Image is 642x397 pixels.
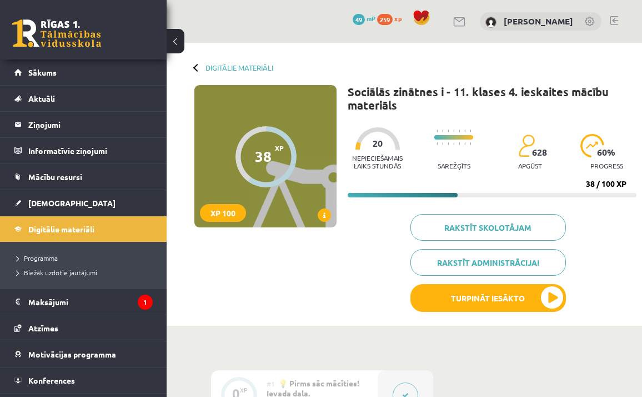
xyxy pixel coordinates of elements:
[14,216,153,242] a: Digitālie materiāli
[348,85,636,112] h1: Sociālās zinātnes i - 11. klases 4. ieskaites mācību materiāls
[255,148,272,165] div: 38
[28,67,57,77] span: Sākums
[470,130,471,132] img: icon-short-line-57e1e144782c952c97e751825c79c345078a6d821885a25fce030b3d8c18986b.svg
[138,295,153,310] i: 1
[597,147,616,157] span: 60 %
[518,134,534,157] img: students-c634bb4e5e11cddfef0936a35e636f08e4e9abd3cc4e673bd6f9a4125e45ecb1.svg
[17,253,156,263] a: Programma
[504,16,573,27] a: [PERSON_NAME]
[267,379,275,388] span: #1
[377,14,407,23] a: 259 xp
[590,162,623,170] p: progress
[448,130,449,132] img: icon-short-line-57e1e144782c952c97e751825c79c345078a6d821885a25fce030b3d8c18986b.svg
[373,138,383,148] span: 20
[28,224,94,234] span: Digitālie materiāli
[28,112,153,137] legend: Ziņojumi
[240,387,248,393] div: XP
[532,147,547,157] span: 628
[14,164,153,190] a: Mācību resursi
[17,267,156,277] a: Biežāk uzdotie jautājumi
[485,17,496,28] img: Patrīcija Bērziņa
[14,341,153,367] a: Motivācijas programma
[448,142,449,145] img: icon-short-line-57e1e144782c952c97e751825c79c345078a6d821885a25fce030b3d8c18986b.svg
[14,138,153,163] a: Informatīvie ziņojumi
[14,86,153,111] a: Aktuāli
[367,14,375,23] span: mP
[518,162,542,170] p: apgūst
[28,93,55,103] span: Aktuāli
[442,142,443,145] img: icon-short-line-57e1e144782c952c97e751825c79c345078a6d821885a25fce030b3d8c18986b.svg
[437,142,438,145] img: icon-short-line-57e1e144782c952c97e751825c79c345078a6d821885a25fce030b3d8c18986b.svg
[17,254,58,262] span: Programma
[17,268,97,277] span: Biežāk uzdotie jautājumi
[28,349,116,359] span: Motivācijas programma
[14,59,153,85] a: Sākums
[28,323,58,333] span: Atzīmes
[28,198,116,208] span: [DEMOGRAPHIC_DATA]
[14,289,153,315] a: Maksājumi1
[348,154,408,170] p: Nepieciešamais laiks stundās
[464,142,465,145] img: icon-short-line-57e1e144782c952c97e751825c79c345078a6d821885a25fce030b3d8c18986b.svg
[580,134,604,157] img: icon-progress-161ccf0a02000e728c5f80fcf4c31c7af3da0e1684b2b1d7c360e028c24a22f1.svg
[394,14,402,23] span: xp
[470,142,471,145] img: icon-short-line-57e1e144782c952c97e751825c79c345078a6d821885a25fce030b3d8c18986b.svg
[464,130,465,132] img: icon-short-line-57e1e144782c952c97e751825c79c345078a6d821885a25fce030b3d8c18986b.svg
[453,130,454,132] img: icon-short-line-57e1e144782c952c97e751825c79c345078a6d821885a25fce030b3d8c18986b.svg
[437,130,438,132] img: icon-short-line-57e1e144782c952c97e751825c79c345078a6d821885a25fce030b3d8c18986b.svg
[14,315,153,341] a: Atzīmes
[459,130,460,132] img: icon-short-line-57e1e144782c952c97e751825c79c345078a6d821885a25fce030b3d8c18986b.svg
[410,284,566,312] button: Turpināt iesākto
[410,214,566,241] a: Rakstīt skolotājam
[353,14,365,25] span: 49
[453,142,454,145] img: icon-short-line-57e1e144782c952c97e751825c79c345078a6d821885a25fce030b3d8c18986b.svg
[205,63,273,72] a: Digitālie materiāli
[14,368,153,393] a: Konferences
[275,144,284,152] span: XP
[28,138,153,163] legend: Informatīvie ziņojumi
[353,14,375,23] a: 49 mP
[200,204,246,222] div: XP 100
[14,190,153,216] a: [DEMOGRAPHIC_DATA]
[459,142,460,145] img: icon-short-line-57e1e144782c952c97e751825c79c345078a6d821885a25fce030b3d8c18986b.svg
[442,130,443,132] img: icon-short-line-57e1e144782c952c97e751825c79c345078a6d821885a25fce030b3d8c18986b.svg
[12,19,101,47] a: Rīgas 1. Tālmācības vidusskola
[438,162,470,170] p: Sarežģīts
[377,14,393,25] span: 259
[410,249,566,276] a: Rakstīt administrācijai
[14,112,153,137] a: Ziņojumi
[28,289,153,315] legend: Maksājumi
[28,375,75,385] span: Konferences
[28,172,82,182] span: Mācību resursi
